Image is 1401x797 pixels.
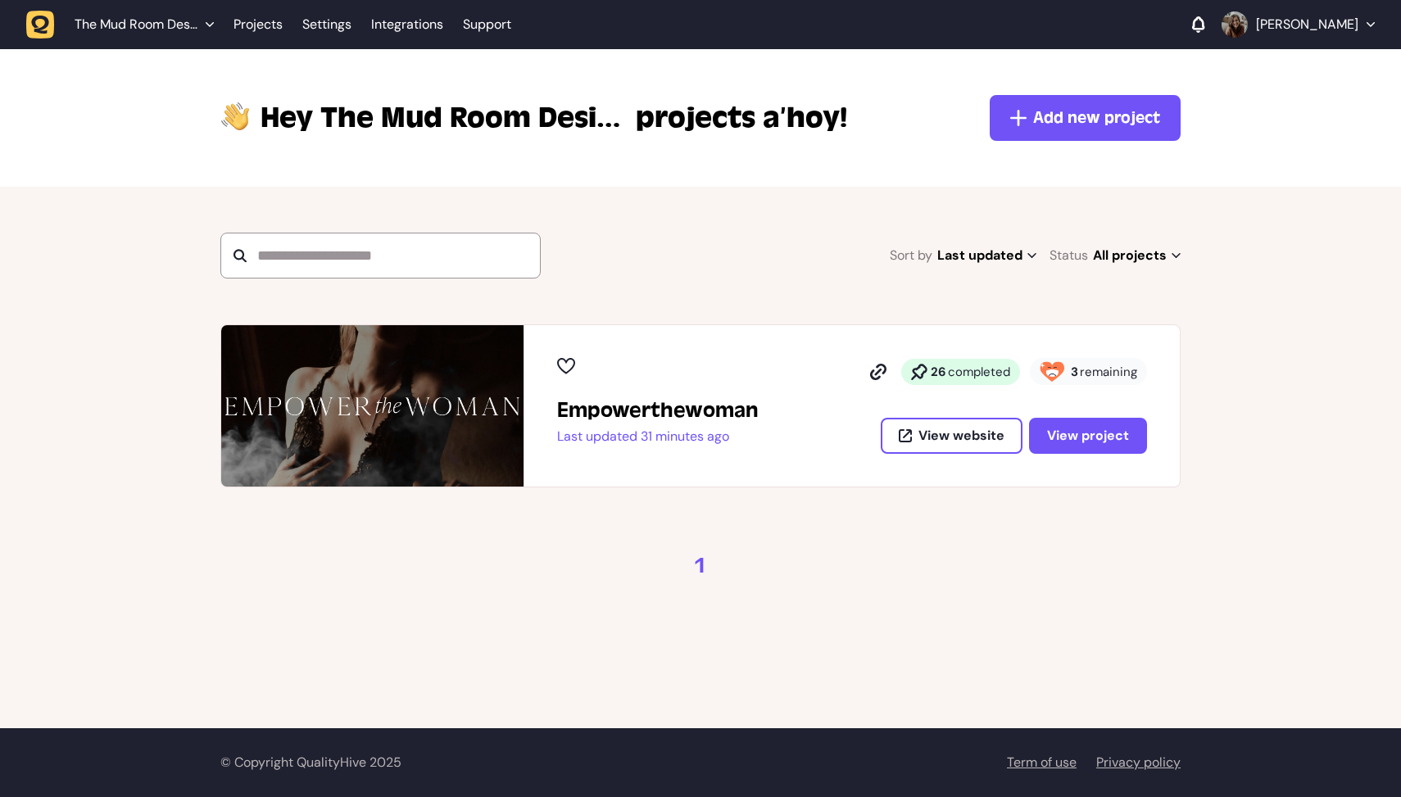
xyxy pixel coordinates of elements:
[1093,244,1181,267] span: All projects
[233,10,283,39] a: Projects
[75,16,197,33] span: The Mud Room Design Studio
[931,364,946,380] strong: 26
[261,98,847,138] p: projects a’hoy!
[1033,106,1160,129] span: Add new project
[990,95,1181,141] button: Add new project
[1222,11,1375,38] button: [PERSON_NAME]
[881,418,1022,454] button: View website
[1256,16,1358,33] p: [PERSON_NAME]
[557,428,759,445] p: Last updated 31 minutes ago
[371,10,443,39] a: Integrations
[890,244,932,267] span: Sort by
[937,244,1036,267] span: Last updated
[261,98,629,138] span: The Mud Room Design Studio
[918,429,1004,442] span: View website
[220,98,251,132] img: hi-hand
[463,16,511,33] a: Support
[1007,754,1077,771] a: Term of use
[1029,418,1147,454] button: View project
[220,754,401,771] span: © Copyright QualityHive 2025
[694,553,707,579] a: 1
[1222,11,1248,38] img: Kate Britton
[221,325,524,487] img: Empowerthewoman
[1047,427,1129,444] span: View project
[1096,754,1181,771] a: Privacy policy
[26,10,224,39] button: The Mud Room Design Studio
[302,10,351,39] a: Settings
[948,364,1010,380] span: completed
[1050,244,1088,267] span: Status
[1080,364,1137,380] span: remaining
[1071,364,1078,380] strong: 3
[557,397,759,423] h2: Empowerthewoman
